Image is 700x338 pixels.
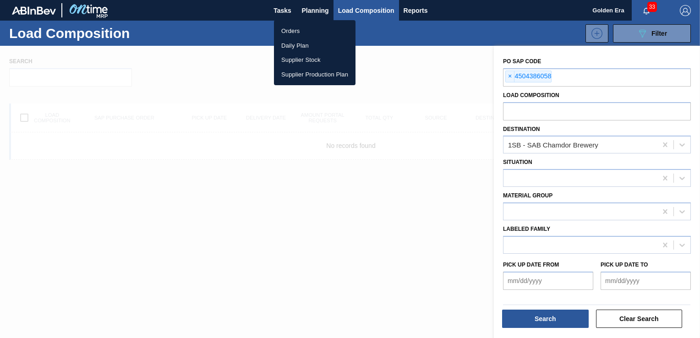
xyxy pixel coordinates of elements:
a: Supplier Stock [274,53,355,67]
a: Daily Plan [274,38,355,53]
a: Supplier Production Plan [274,67,355,82]
a: Orders [274,24,355,38]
